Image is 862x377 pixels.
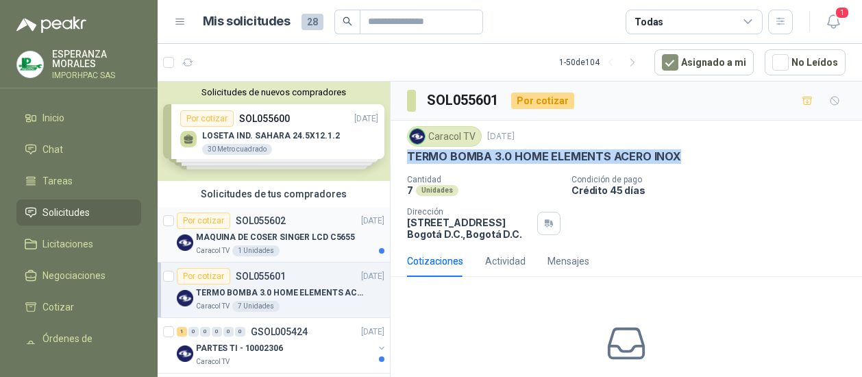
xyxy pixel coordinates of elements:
div: 1 - 50 de 104 [559,51,643,73]
div: Solicitudes de tus compradores [158,181,390,207]
p: TERMO BOMBA 3.0 HOME ELEMENTS ACERO INOX [196,287,367,300]
div: 0 [223,327,234,337]
div: 0 [200,327,210,337]
p: 7 [407,184,413,196]
a: Cotizar [16,294,141,320]
a: Inicio [16,105,141,131]
div: Todas [635,14,663,29]
div: 0 [188,327,199,337]
span: Órdenes de Compra [42,331,128,361]
button: 1 [821,10,846,34]
img: Company Logo [17,51,43,77]
p: Dirección [407,207,532,217]
div: Cotizaciones [407,254,463,269]
a: Por cotizarSOL055601[DATE] Company LogoTERMO BOMBA 3.0 HOME ELEMENTS ACERO INOXCaracol TV7 Unidades [158,263,390,318]
span: Chat [42,142,63,157]
div: Caracol TV [407,126,482,147]
div: Mensajes [547,254,589,269]
p: Caracol TV [196,356,230,367]
div: 1 Unidades [232,245,280,256]
div: Actividad [485,254,526,269]
p: ESPERANZA MORALES [52,49,141,69]
div: Por cotizar [511,93,574,109]
span: search [343,16,352,26]
a: Por cotizarSOL055602[DATE] Company LogoMAQUINA DE COSER SINGER LCD C5655Caracol TV1 Unidades [158,207,390,263]
a: Licitaciones [16,231,141,257]
p: Condición de pago [571,175,857,184]
h3: SOL055601 [427,90,500,111]
img: Company Logo [177,345,193,362]
span: Licitaciones [42,236,93,252]
p: MAQUINA DE COSER SINGER LCD C5655 [196,231,355,244]
p: [DATE] [487,130,515,143]
div: Solicitudes de nuevos compradoresPor cotizarSOL055600[DATE] LOSETA IND. SAHARA 24.5X12.1.230 Metr... [158,82,390,181]
a: Chat [16,136,141,162]
span: 1 [835,6,850,19]
p: Crédito 45 días [571,184,857,196]
span: Negociaciones [42,268,106,283]
img: Company Logo [177,290,193,306]
p: Cantidad [407,175,561,184]
div: 0 [212,327,222,337]
p: Caracol TV [196,245,230,256]
p: IMPORHPAC SAS [52,71,141,80]
p: TERMO BOMBA 3.0 HOME ELEMENTS ACERO INOX [407,149,681,164]
img: Company Logo [177,234,193,251]
div: 7 Unidades [232,301,280,312]
a: Tareas [16,168,141,194]
button: Asignado a mi [654,49,754,75]
span: Tareas [42,173,73,188]
p: [DATE] [361,270,384,283]
p: PARTES TI - 10002306 [196,342,283,355]
div: 1 [177,327,187,337]
p: GSOL005424 [251,327,308,337]
img: Logo peakr [16,16,86,33]
button: Solicitudes de nuevos compradores [163,87,384,97]
div: Por cotizar [177,212,230,229]
button: No Leídos [765,49,846,75]
div: 0 [235,327,245,337]
div: Por cotizar [177,268,230,284]
p: [DATE] [361,215,384,228]
p: SOL055602 [236,216,286,226]
p: Caracol TV [196,301,230,312]
p: [DATE] [361,326,384,339]
span: Inicio [42,110,64,125]
a: Negociaciones [16,263,141,289]
a: Solicitudes [16,199,141,226]
a: Órdenes de Compra [16,326,141,367]
h1: Mis solicitudes [203,12,291,32]
span: 28 [301,14,323,30]
a: 1 0 0 0 0 0 GSOL005424[DATE] Company LogoPARTES TI - 10002306Caracol TV [177,324,387,367]
div: Unidades [416,185,458,196]
span: Solicitudes [42,205,90,220]
img: Company Logo [410,129,425,144]
span: Cotizar [42,300,74,315]
p: [STREET_ADDRESS] Bogotá D.C. , Bogotá D.C. [407,217,532,240]
p: SOL055601 [236,271,286,281]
